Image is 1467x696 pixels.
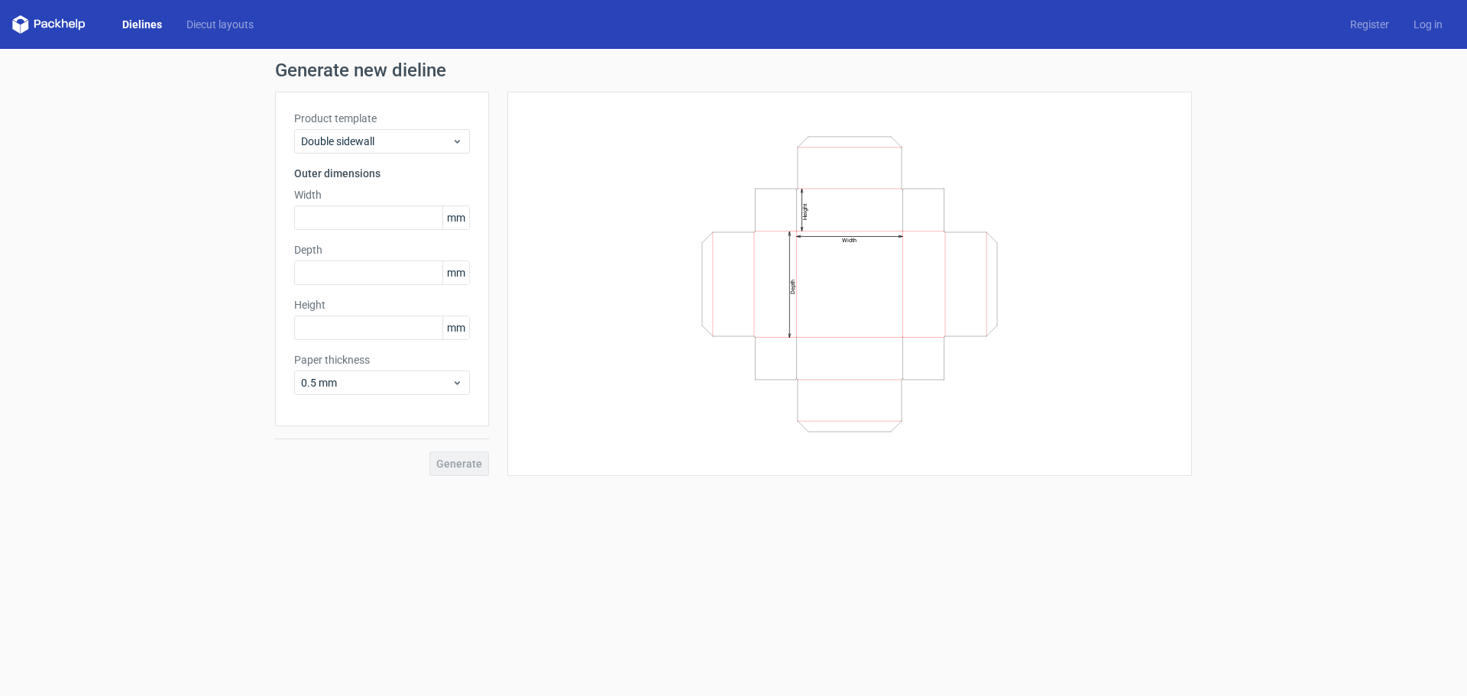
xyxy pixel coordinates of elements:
span: 0.5 mm [301,375,452,390]
a: Dielines [110,17,174,32]
text: Height [802,203,808,220]
a: Log in [1401,17,1455,32]
label: Width [294,187,470,202]
a: Diecut layouts [174,17,266,32]
span: mm [442,316,469,339]
text: Depth [789,279,796,293]
label: Product template [294,111,470,126]
a: Register [1338,17,1401,32]
label: Depth [294,242,470,257]
h3: Outer dimensions [294,166,470,181]
label: Paper thickness [294,352,470,367]
span: Double sidewall [301,134,452,149]
label: Height [294,297,470,312]
span: mm [442,206,469,229]
span: mm [442,261,469,284]
h1: Generate new dieline [275,61,1192,79]
text: Width [842,237,857,244]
